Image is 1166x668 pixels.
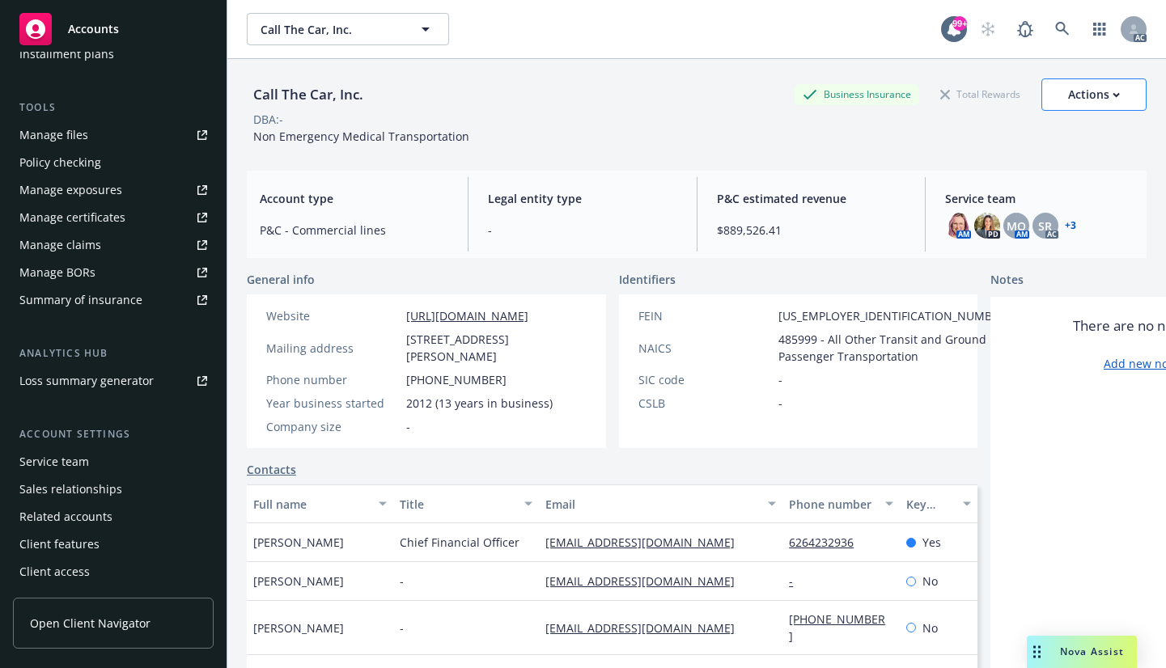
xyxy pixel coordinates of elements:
[19,287,142,313] div: Summary of insurance
[1027,636,1047,668] div: Drag to move
[30,615,151,632] span: Open Client Navigator
[13,368,214,394] a: Loss summary generator
[539,484,782,523] button: Email
[19,232,101,258] div: Manage claims
[266,371,400,388] div: Phone number
[619,271,676,288] span: Identifiers
[266,395,400,412] div: Year business started
[266,340,400,357] div: Mailing address
[253,573,344,590] span: [PERSON_NAME]
[406,308,528,323] a: [URL][DOMAIN_NAME]
[247,271,315,288] span: General info
[19,150,101,175] div: Policy checking
[972,13,1004,45] a: Start snowing
[900,484,977,523] button: Key contact
[13,205,214,230] a: Manage certificates
[13,122,214,148] a: Manage files
[778,331,1010,365] span: 485999 - All Other Transit and Ground Passenger Transportation
[1038,218,1052,235] span: SR
[19,205,125,230] div: Manage certificates
[990,271,1024,290] span: Notes
[19,504,112,530] div: Related accounts
[638,307,772,324] div: FEIN
[253,534,344,551] span: [PERSON_NAME]
[19,260,95,285] div: Manage BORs
[1068,79,1120,110] div: Actions
[488,190,676,207] span: Legal entity type
[261,21,401,38] span: Call The Car, Inc.
[13,287,214,313] a: Summary of insurance
[638,340,772,357] div: NAICS
[545,573,748,589] a: [EMAIL_ADDRESS][DOMAIN_NAME]
[13,449,214,475] a: Service team
[247,13,449,45] button: Call The Car, Inc.
[13,99,214,116] div: Tools
[19,41,114,67] div: Installment plans
[13,504,214,530] a: Related accounts
[789,496,875,513] div: Phone number
[19,531,100,557] div: Client features
[13,345,214,361] div: Analytics hub
[974,213,1000,239] img: photo
[789,535,867,550] a: 6264232936
[778,371,782,388] span: -
[932,84,1028,104] div: Total Rewards
[393,484,540,523] button: Title
[406,418,410,435] span: -
[1065,221,1076,230] a: +3
[922,573,938,590] span: No
[1007,218,1026,235] span: MQ
[488,222,676,239] span: -
[1060,645,1124,658] span: Nova Assist
[260,222,448,239] span: P&C - Commercial lines
[406,371,507,388] span: [PHONE_NUMBER]
[1083,13,1116,45] a: Switch app
[1041,78,1147,111] button: Actions
[13,476,214,502] a: Sales relationships
[247,84,370,105] div: Call The Car, Inc.
[13,41,214,67] a: Installment plans
[253,496,369,513] div: Full name
[253,111,283,128] div: DBA: -
[789,573,806,589] a: -
[638,371,772,388] div: SIC code
[247,484,393,523] button: Full name
[545,496,758,513] div: Email
[13,150,214,175] a: Policy checking
[406,395,553,412] span: 2012 (13 years in business)
[13,6,214,52] a: Accounts
[922,534,941,551] span: Yes
[13,177,214,203] a: Manage exposures
[13,559,214,585] a: Client access
[400,619,404,636] span: -
[19,559,90,585] div: Client access
[400,534,519,551] span: Chief Financial Officer
[1009,13,1041,45] a: Report a Bug
[782,484,899,523] button: Phone number
[260,190,448,207] span: Account type
[253,619,344,636] span: [PERSON_NAME]
[400,573,404,590] span: -
[253,129,469,144] span: Non Emergency Medical Transportation
[19,177,122,203] div: Manage exposures
[19,368,154,394] div: Loss summary generator
[13,531,214,557] a: Client features
[266,307,400,324] div: Website
[922,619,938,636] span: No
[795,84,919,104] div: Business Insurance
[13,232,214,258] a: Manage claims
[1027,636,1137,668] button: Nova Assist
[19,476,122,502] div: Sales relationships
[19,122,88,148] div: Manage files
[545,535,748,550] a: [EMAIL_ADDRESS][DOMAIN_NAME]
[778,307,1010,324] span: [US_EMPLOYER_IDENTIFICATION_NUMBER]
[945,190,1134,207] span: Service team
[247,461,296,478] a: Contacts
[1046,13,1079,45] a: Search
[266,418,400,435] div: Company size
[945,213,971,239] img: photo
[13,426,214,442] div: Account settings
[778,395,782,412] span: -
[906,496,953,513] div: Key contact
